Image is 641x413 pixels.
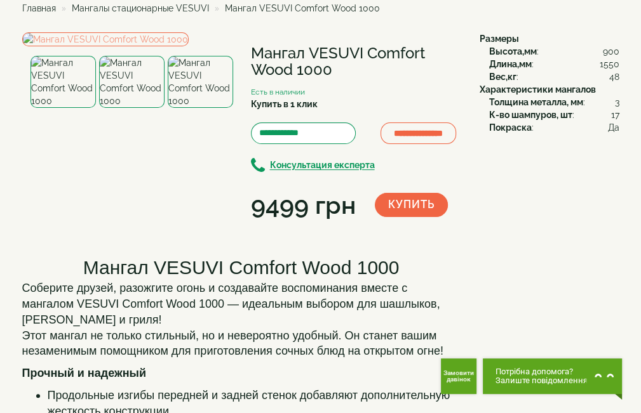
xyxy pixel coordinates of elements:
span: 900 [603,45,619,58]
span: 48 [609,70,619,83]
button: Chat button [483,358,622,394]
div: : [489,58,619,70]
b: Высота,мм [489,46,537,56]
div: : [489,121,619,134]
div: : [489,108,619,121]
button: Get Call button [441,358,476,394]
span: Мангал VESUVI Comfort Wood 1000 [83,257,400,278]
h1: Мангал VESUVI Comfort Wood 1000 [251,45,461,79]
b: Длина,мм [489,59,532,69]
span: 1550 [600,58,619,70]
span: Соберите друзей, разожгите огонь и создавайте воспоминания вместе с мангалом VESUVI Comfort Wood ... [22,282,440,326]
span: Мангал VESUVI Comfort Wood 1000 [225,3,380,13]
b: Вес,кг [489,72,516,82]
img: Мангал VESUVI Comfort Wood 1000 [30,56,96,108]
small: Есть в наличии [251,88,305,96]
img: Мангал VESUVI Comfort Wood 1000 [22,32,189,46]
span: 3 [615,96,619,108]
b: К-во шампуров, шт [489,110,572,120]
div: : [489,96,619,108]
label: Купить в 1 клик [251,98,318,110]
span: Замовити дзвінок [441,370,476,383]
b: Консультация експерта [270,161,375,171]
b: Покраска [489,122,532,133]
b: Размеры [480,34,519,44]
div: 9499 грн [251,187,356,223]
div: : [489,70,619,83]
span: Прочный и надежный [22,367,146,379]
span: Этот мангал не только стильный, но и невероятно удобный. Он станет вашим незаменимым помощником д... [22,329,443,358]
span: Потрібна допомога? [496,367,588,376]
b: Характеристики мангалов [480,84,596,95]
div: : [489,45,619,58]
b: Толщина металла, мм [489,97,583,107]
span: Залиште повідомлення [496,376,588,385]
span: Да [608,121,619,134]
img: Мангал VESUVI Comfort Wood 1000 [99,56,165,108]
a: Мангалы стационарные VESUVI [72,3,209,13]
button: Купить [375,193,448,217]
a: Главная [22,3,56,13]
img: Мангал VESUVI Comfort Wood 1000 [168,56,233,108]
span: 17 [611,108,619,121]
